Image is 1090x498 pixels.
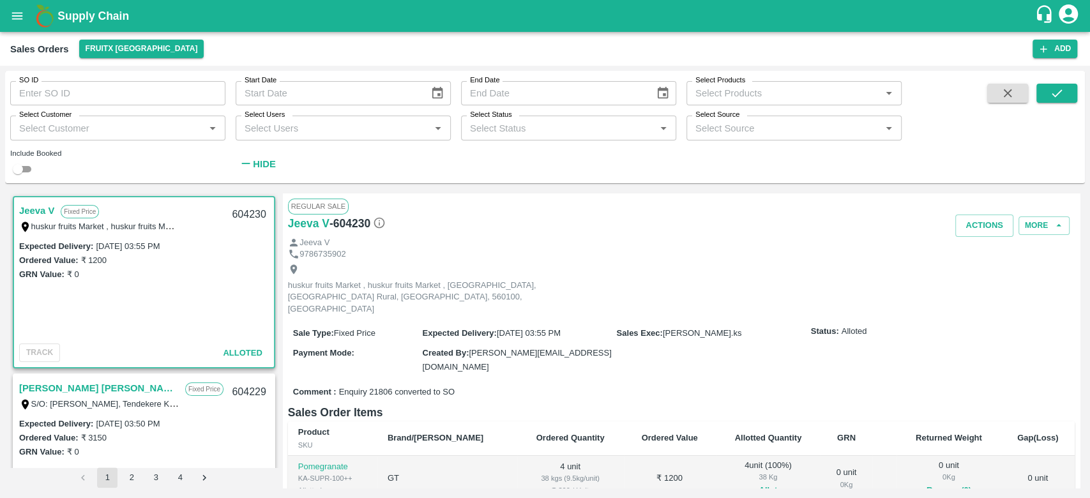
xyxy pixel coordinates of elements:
button: Select DC [79,40,204,58]
label: Payment Mode : [293,348,354,358]
p: Pomegranate [298,461,367,473]
label: [DATE] 03:50 PM [96,419,160,428]
span: Fixed Price [334,328,375,338]
input: Select Users [239,119,426,136]
button: Go to next page [194,467,215,488]
div: account of current user [1057,3,1080,29]
label: S/O: [PERSON_NAME], Tendekere Krishnarajpet Mandya, [GEOGRAPHIC_DATA], [GEOGRAPHIC_DATA] Urban, [... [31,398,575,409]
div: 0 Kg [907,471,990,483]
label: Select Source [695,110,739,120]
b: Allotted Quantity [735,433,802,442]
button: Allot [759,483,777,498]
input: Start Date [236,81,420,105]
h6: Sales Order Items [288,404,1075,421]
label: GRN Value: [19,447,64,456]
label: Ordered Value: [19,255,78,265]
label: Start Date [245,75,276,86]
strong: Hide [253,159,275,169]
button: Open [655,120,672,137]
div: 38 Kg [726,471,810,483]
button: Go to page 2 [121,467,142,488]
span: [PERSON_NAME].ks [663,328,742,338]
span: Enquiry 21806 converted to SO [339,386,455,398]
div: ₹ 300 / Unit [527,485,614,496]
label: Select Customer [19,110,72,120]
button: Actions [955,215,1013,237]
b: Returned Weight [916,433,982,442]
label: Select Status [470,110,512,120]
input: End Date [461,81,646,105]
label: End Date [470,75,499,86]
input: Select Products [690,85,877,102]
h6: - 604230 [329,215,386,232]
label: ₹ 3150 [80,433,107,442]
div: 0 Kg [831,479,862,490]
div: KA-SUPR-100++ [298,472,367,484]
label: Expected Delivery : [422,328,496,338]
p: 9786735902 [299,248,345,260]
button: Open [881,85,897,102]
div: 0 unit [831,467,862,490]
button: Go to page 3 [146,467,166,488]
label: Created By : [422,348,469,358]
label: Expected Delivery : [19,419,93,428]
b: Brand/[PERSON_NAME] [388,433,483,442]
a: Jeeva V [288,215,329,232]
b: Ordered Value [642,433,698,442]
span: [DATE] 03:55 PM [497,328,561,338]
span: Regular Sale [288,199,349,214]
div: customer-support [1034,4,1057,27]
button: Add [1033,40,1077,58]
div: 0 unit [907,460,990,498]
div: Allotted [298,485,367,496]
p: huskur fruits Market , huskur fruits Market , [GEOGRAPHIC_DATA], [GEOGRAPHIC_DATA] Rural, [GEOGRA... [288,280,575,315]
b: Gap(Loss) [1017,433,1058,442]
b: Ordered Quantity [536,433,605,442]
label: SO ID [19,75,38,86]
button: Choose date [425,81,450,105]
button: Reasons(0) [907,483,990,498]
label: [DATE] 03:55 PM [96,241,160,251]
input: Select Status [465,119,651,136]
div: 4 unit ( 100 %) [726,460,810,498]
button: Open [430,120,446,137]
label: Select Users [245,110,285,120]
span: Alloted [223,348,262,358]
label: Sale Type : [293,328,334,338]
div: 604229 [224,377,273,407]
b: Supply Chain [57,10,129,22]
img: logo [32,3,57,29]
div: SKU [298,439,367,451]
span: Alloted [842,326,867,338]
a: [PERSON_NAME] [PERSON_NAME] [19,380,179,396]
button: Hide [236,153,279,175]
button: More [1018,216,1070,235]
label: ₹ 1200 [80,255,107,265]
b: GRN [837,433,856,442]
p: Fixed Price [185,382,223,396]
div: Include Booked [10,147,225,159]
button: Choose date [651,81,675,105]
input: Enter SO ID [10,81,225,105]
div: 38 kgs (9.5kg/unit) [527,472,614,484]
a: Supply Chain [57,7,1034,25]
b: Product [298,427,329,437]
label: Expected Delivery : [19,241,93,251]
nav: pagination navigation [71,467,216,488]
p: Fixed Price [61,205,99,218]
input: Select Customer [14,119,201,136]
label: Status: [811,326,839,338]
div: Sales Orders [10,41,69,57]
a: Jeeva V [19,202,54,219]
button: page 1 [97,467,117,488]
button: Go to page 4 [170,467,190,488]
label: ₹ 0 [67,269,79,279]
label: huskur fruits Market , huskur fruits Market , [GEOGRAPHIC_DATA], [GEOGRAPHIC_DATA] Rural, [GEOGRA... [31,221,605,231]
label: Sales Exec : [617,328,663,338]
label: Ordered Value: [19,433,78,442]
span: [PERSON_NAME][EMAIL_ADDRESS][DOMAIN_NAME] [422,348,611,372]
label: Comment : [293,386,337,398]
input: Select Source [690,119,877,136]
label: Select Products [695,75,745,86]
